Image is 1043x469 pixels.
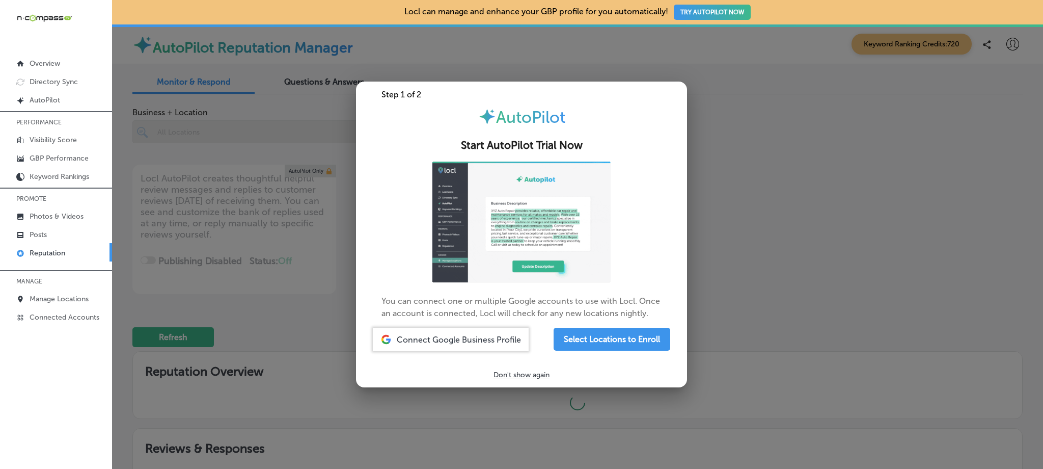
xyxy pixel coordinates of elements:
p: Visibility Score [30,136,77,144]
img: autopilot-icon [478,108,496,125]
p: Posts [30,230,47,239]
span: Connect Google Business Profile [397,335,521,345]
h2: Start AutoPilot Trial Now [368,139,675,152]
button: TRY AUTOPILOT NOW [674,5,751,20]
p: Overview [30,59,60,68]
p: GBP Performance [30,154,89,163]
img: ap-gif [432,162,611,282]
p: Don't show again [493,371,550,379]
p: AutoPilot [30,96,60,105]
p: Connected Accounts [30,313,99,322]
p: Reputation [30,249,65,257]
img: 660ab0bf-5cc7-4cb8-ba1c-48b5ae0f18e60NCTV_CLogo_TV_Black_-500x88.png [16,13,72,23]
p: Directory Sync [30,77,78,86]
button: Select Locations to Enroll [554,328,670,351]
p: Manage Locations [30,295,89,303]
p: You can connect one or multiple Google accounts to use with Locl. Once an account is connected, L... [381,162,662,320]
p: Keyword Rankings [30,172,89,181]
span: AutoPilot [496,108,565,127]
div: Step 1 of 2 [356,90,687,99]
p: Photos & Videos [30,212,84,221]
